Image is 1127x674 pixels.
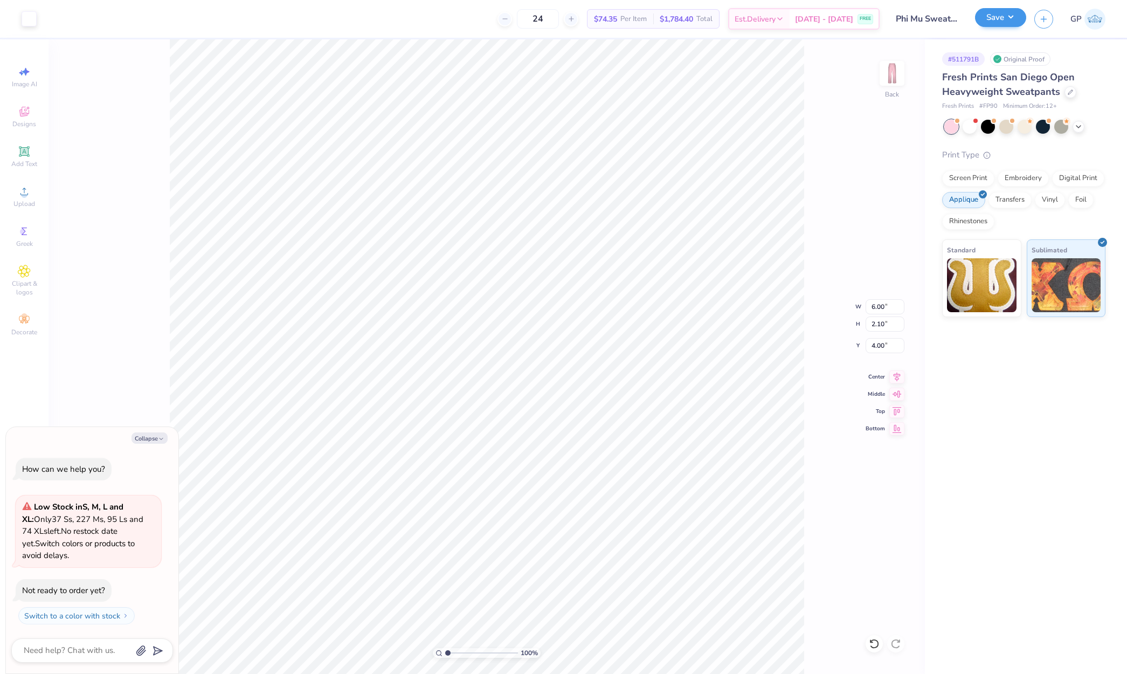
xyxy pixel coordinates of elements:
[594,13,617,25] span: $74.35
[13,200,35,208] span: Upload
[866,408,885,415] span: Top
[942,170,994,187] div: Screen Print
[735,13,776,25] span: Est. Delivery
[975,8,1026,27] button: Save
[885,90,899,99] div: Back
[881,63,903,84] img: Back
[860,15,871,23] span: FREE
[660,13,693,25] span: $1,784.40
[990,52,1050,66] div: Original Proof
[12,80,37,88] span: Image AI
[1032,258,1101,312] img: Sublimated
[988,192,1032,208] div: Transfers
[22,585,105,596] div: Not ready to order yet?
[22,464,105,474] div: How can we help you?
[942,192,985,208] div: Applique
[1052,170,1104,187] div: Digital Print
[1003,102,1057,111] span: Minimum Order: 12 +
[22,501,143,561] span: Only 37 Ss, 227 Ms, 95 Ls and 74 XLs left. Switch colors or products to avoid delays.
[866,425,885,432] span: Bottom
[1032,244,1067,256] span: Sublimated
[22,501,123,525] strong: Low Stock in S, M, L and XL :
[947,244,976,256] span: Standard
[132,432,168,444] button: Collapse
[12,120,36,128] span: Designs
[11,328,37,336] span: Decorate
[942,102,974,111] span: Fresh Prints
[942,214,994,230] div: Rhinestones
[942,149,1105,161] div: Print Type
[1070,9,1105,30] a: GP
[5,279,43,297] span: Clipart & logos
[521,648,538,658] span: 100 %
[1084,9,1105,30] img: Germaine Penalosa
[11,160,37,168] span: Add Text
[998,170,1049,187] div: Embroidery
[18,607,135,624] button: Switch to a color with stock
[942,71,1075,98] span: Fresh Prints San Diego Open Heavyweight Sweatpants
[942,52,985,66] div: # 511791B
[122,613,129,619] img: Switch to a color with stock
[866,390,885,398] span: Middle
[947,258,1017,312] img: Standard
[979,102,998,111] span: # FP90
[22,526,117,549] span: No restock date yet.
[795,13,853,25] span: [DATE] - [DATE]
[16,239,33,248] span: Greek
[1070,13,1082,25] span: GP
[517,9,559,29] input: – –
[620,13,647,25] span: Per Item
[888,8,967,30] input: Untitled Design
[1068,192,1094,208] div: Foil
[1035,192,1065,208] div: Vinyl
[866,373,885,381] span: Center
[696,13,713,25] span: Total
